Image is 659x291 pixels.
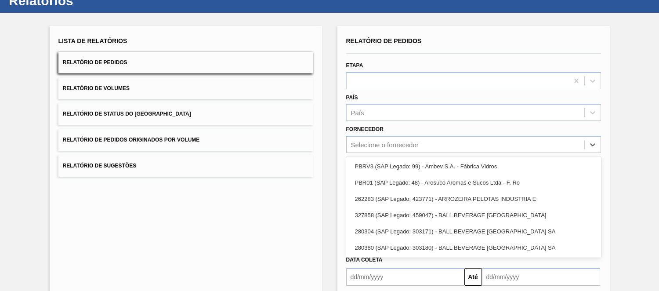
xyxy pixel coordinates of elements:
div: PBR01 (SAP Legado: 48) - Arosuco Aromas e Sucos Ltda - F. Ro [346,175,601,191]
button: Relatório de Sugestões [58,155,313,177]
div: 262283 (SAP Legado: 423771) - ARROZEIRA PELOTAS INDUSTRIA E [346,191,601,207]
button: Até [464,268,482,286]
span: Relatório de Status do [GEOGRAPHIC_DATA] [63,111,191,117]
span: Relatório de Pedidos Originados por Volume [63,137,200,143]
span: Relatório de Pedidos [63,59,127,65]
div: Selecione o fornecedor [351,141,419,149]
span: Relatório de Sugestões [63,163,137,169]
label: Etapa [346,62,363,69]
div: 280380 (SAP Legado: 303180) - BALL BEVERAGE [GEOGRAPHIC_DATA] SA [346,240,601,256]
button: Relatório de Pedidos [58,52,313,73]
label: Fornecedor [346,126,384,132]
input: dd/mm/yyyy [482,268,600,286]
button: Relatório de Status do [GEOGRAPHIC_DATA] [58,103,313,125]
span: Lista de Relatórios [58,37,127,44]
span: Relatório de Pedidos [346,37,422,44]
span: Relatório de Volumes [63,85,130,91]
div: País [351,109,364,116]
button: Relatório de Volumes [58,78,313,99]
input: dd/mm/yyyy [346,268,464,286]
button: Relatório de Pedidos Originados por Volume [58,129,313,151]
div: 280304 (SAP Legado: 303171) - BALL BEVERAGE [GEOGRAPHIC_DATA] SA [346,223,601,240]
div: 289744 (SAP Legado: 323611) - BALL BEVERAGE [GEOGRAPHIC_DATA] SA [346,256,601,272]
label: País [346,95,358,101]
span: Data coleta [346,257,383,263]
div: 327858 (SAP Legado: 459047) - BALL BEVERAGE [GEOGRAPHIC_DATA] [346,207,601,223]
div: PBRV3 (SAP Legado: 99) - Ambev S.A. - Fábrica Vidros [346,158,601,175]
